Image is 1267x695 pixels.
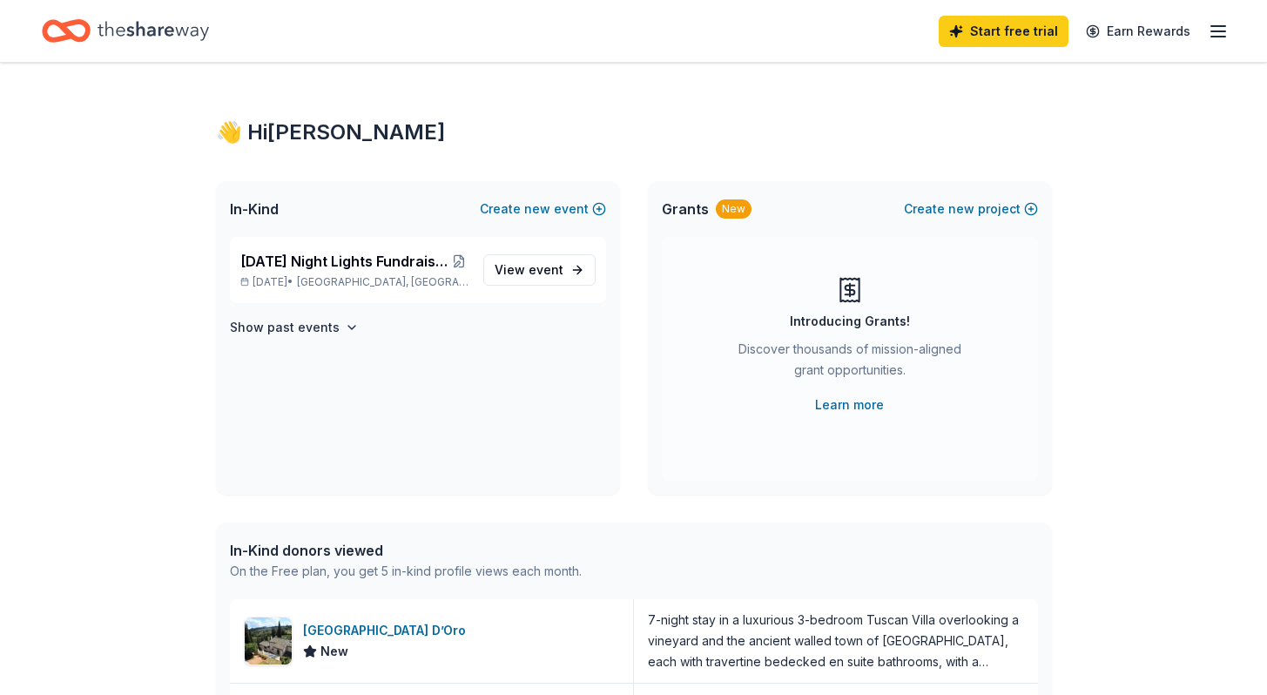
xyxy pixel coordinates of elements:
[495,260,563,280] span: View
[230,317,359,338] button: Show past events
[230,199,279,219] span: In-Kind
[230,540,582,561] div: In-Kind donors viewed
[42,10,209,51] a: Home
[524,199,550,219] span: new
[948,199,974,219] span: new
[731,339,968,388] div: Discover thousands of mission-aligned grant opportunities.
[483,254,596,286] a: View event
[790,311,910,332] div: Introducing Grants!
[303,620,473,641] div: [GEOGRAPHIC_DATA] D’Oro
[245,617,292,665] img: Image for Villa Sogni D’Oro
[1075,16,1201,47] a: Earn Rewards
[480,199,606,219] button: Createnewevent
[320,641,348,662] span: New
[230,561,582,582] div: On the Free plan, you get 5 in-kind profile views each month.
[716,199,751,219] div: New
[904,199,1038,219] button: Createnewproject
[662,199,709,219] span: Grants
[230,317,340,338] h4: Show past events
[240,251,448,272] span: [DATE] Night Lights Fundraiser Dinner & Tricky Tray
[529,262,563,277] span: event
[648,610,1024,672] div: 7-night stay in a luxurious 3-bedroom Tuscan Villa overlooking a vineyard and the ancient walled ...
[939,16,1068,47] a: Start free trial
[815,395,884,415] a: Learn more
[240,275,469,289] p: [DATE] •
[297,275,468,289] span: [GEOGRAPHIC_DATA], [GEOGRAPHIC_DATA]
[216,118,1052,146] div: 👋 Hi [PERSON_NAME]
